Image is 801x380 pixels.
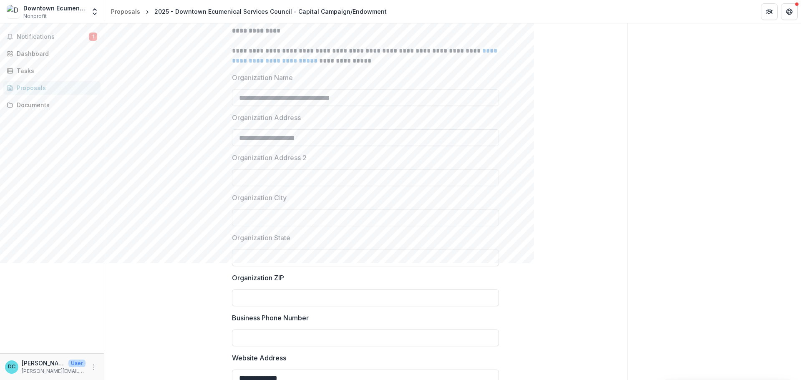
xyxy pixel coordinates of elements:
button: More [89,362,99,372]
p: [PERSON_NAME][EMAIL_ADDRESS][PERSON_NAME][DOMAIN_NAME] [22,367,86,375]
a: Documents [3,98,101,112]
p: Website Address [232,353,286,363]
a: Tasks [3,64,101,78]
p: User [68,360,86,367]
div: Proposals [17,83,94,92]
p: Organization Address [232,113,301,123]
div: David Clark [8,364,15,370]
p: Organization Name [232,73,293,83]
p: Organization State [232,233,290,243]
div: Tasks [17,66,94,75]
a: Proposals [108,5,144,18]
img: Downtown Ecumencial Services Council [7,5,20,18]
p: Organization City [232,193,287,203]
span: Nonprofit [23,13,47,20]
button: Partners [761,3,778,20]
p: Organization ZIP [232,273,284,283]
a: Proposals [3,81,101,95]
p: Organization Address 2 [232,153,307,163]
div: Downtown Ecumencial Services Council [23,4,86,13]
div: 2025 - Downtown Ecumenical Services Council - Capital Campaign/Endowment [154,7,387,16]
a: Dashboard [3,47,101,60]
div: Documents [17,101,94,109]
button: Get Help [781,3,798,20]
button: Notifications1 [3,30,101,43]
button: Open entity switcher [89,3,101,20]
p: [PERSON_NAME] [22,359,65,367]
p: Business Phone Number [232,313,309,323]
span: 1 [89,33,97,41]
div: Proposals [111,7,140,16]
nav: breadcrumb [108,5,390,18]
span: Notifications [17,33,89,40]
div: Dashboard [17,49,94,58]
